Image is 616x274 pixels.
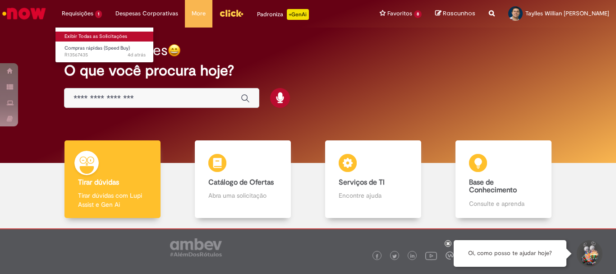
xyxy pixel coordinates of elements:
span: More [192,9,206,18]
p: Abra uma solicitação [208,191,277,200]
img: logo_footer_youtube.png [425,250,437,261]
span: 4d atrás [128,51,146,58]
img: logo_footer_facebook.png [375,254,379,259]
img: logo_footer_ambev_rotulo_gray.png [170,238,222,256]
h2: O que você procura hoje? [64,63,552,79]
b: Tirar dúvidas [78,178,119,187]
div: Oi, como posso te ajudar hoje? [454,240,566,267]
p: Tirar dúvidas com Lupi Assist e Gen Ai [78,191,147,209]
a: Catálogo de Ofertas Abra uma solicitação [178,140,308,218]
b: Catálogo de Ofertas [208,178,274,187]
img: ServiceNow [1,5,47,23]
ul: Requisições [55,27,154,63]
b: Serviços de TI [339,178,385,187]
p: Encontre ajuda [339,191,407,200]
span: Requisições [62,9,93,18]
img: logo_footer_workplace.png [446,251,454,260]
img: click_logo_yellow_360x200.png [219,6,244,20]
img: happy-face.png [168,44,181,57]
a: Tirar dúvidas Tirar dúvidas com Lupi Assist e Gen Ai [47,140,178,218]
a: Exibir Todas as Solicitações [55,32,155,42]
span: R13567435 [64,51,146,59]
a: Aberto R13567435 : Compras rápidas (Speed Buy) [55,43,155,60]
span: 1 [95,10,102,18]
span: 8 [414,10,422,18]
a: Rascunhos [435,9,475,18]
img: logo_footer_linkedin.png [410,254,415,259]
button: Iniciar Conversa de Suporte [575,240,602,267]
a: Base de Conhecimento Consulte e aprenda [438,140,569,218]
div: Padroniza [257,9,309,20]
b: Base de Conhecimento [469,178,517,195]
span: Compras rápidas (Speed Buy) [64,45,130,51]
a: Serviços de TI Encontre ajuda [308,140,438,218]
span: Taylles Willian [PERSON_NAME] [525,9,609,17]
p: Consulte e aprenda [469,199,538,208]
span: Rascunhos [443,9,475,18]
time: 25/09/2025 15:40:11 [128,51,146,58]
span: Favoritos [387,9,412,18]
span: Despesas Corporativas [115,9,178,18]
p: +GenAi [287,9,309,20]
img: logo_footer_twitter.png [392,254,397,259]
